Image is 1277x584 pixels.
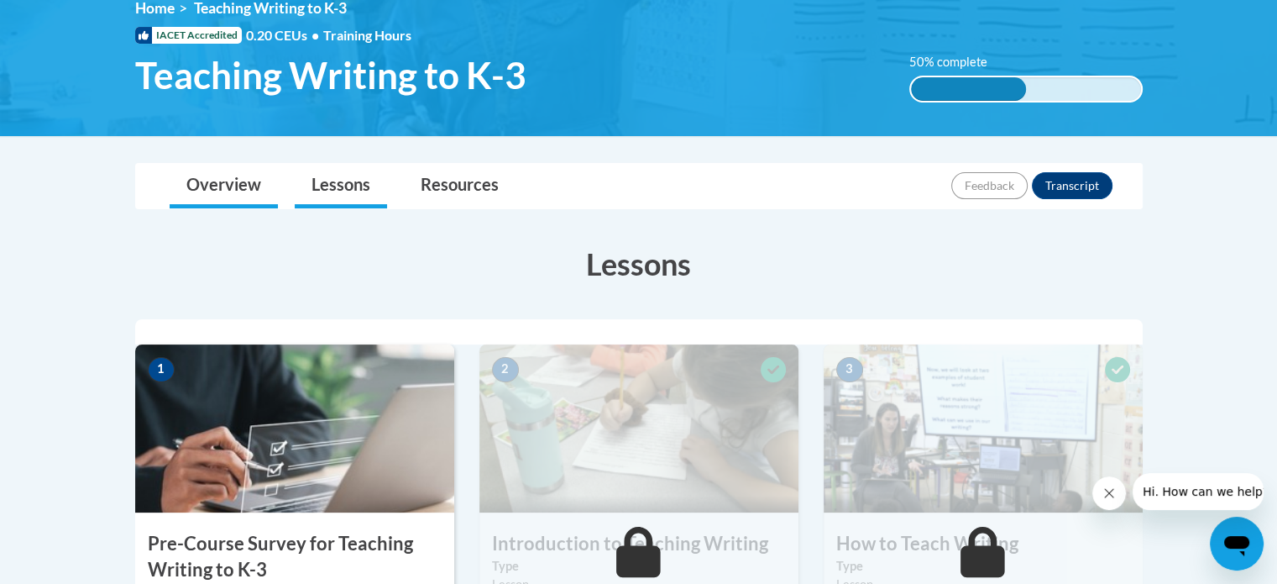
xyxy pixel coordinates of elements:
iframe: Message from company [1133,473,1264,510]
img: Course Image [824,345,1143,513]
h3: Lessons [135,243,1143,285]
span: Hi. How can we help? [10,12,136,25]
a: Lessons [295,164,387,208]
h3: Pre-Course Survey for Teaching Writing to K-3 [135,531,454,583]
span: IACET Accredited [135,27,242,44]
a: Overview [170,164,278,208]
h3: How to Teach Writing [824,531,1143,557]
iframe: Close message [1092,476,1126,510]
label: Type [836,557,1130,576]
span: 0.20 CEUs [246,26,323,45]
span: 1 [148,357,175,382]
button: Feedback [951,172,1028,199]
button: Transcript [1032,172,1112,199]
span: Training Hours [323,27,411,43]
span: 2 [492,357,519,382]
span: 3 [836,357,863,382]
span: Teaching Writing to K-3 [135,53,526,97]
label: Type [492,557,786,576]
div: 50% complete [911,77,1026,101]
label: 50% complete [909,53,1006,71]
span: • [311,27,319,43]
img: Course Image [479,345,798,513]
img: Course Image [135,345,454,513]
a: Resources [404,164,516,208]
iframe: Button to launch messaging window [1210,517,1264,571]
h3: Introduction to Teaching Writing [479,531,798,557]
